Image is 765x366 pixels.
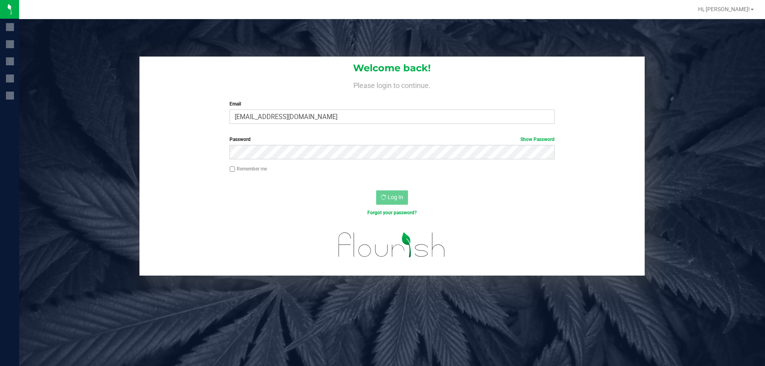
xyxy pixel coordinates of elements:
[229,165,267,172] label: Remember me
[229,137,251,142] span: Password
[698,6,750,12] span: Hi, [PERSON_NAME]!
[388,194,403,200] span: Log In
[329,225,455,265] img: flourish_logo.svg
[139,63,645,73] h1: Welcome back!
[367,210,417,215] a: Forgot your password?
[229,166,235,172] input: Remember me
[376,190,408,205] button: Log In
[229,100,554,108] label: Email
[520,137,555,142] a: Show Password
[139,80,645,89] h4: Please login to continue.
